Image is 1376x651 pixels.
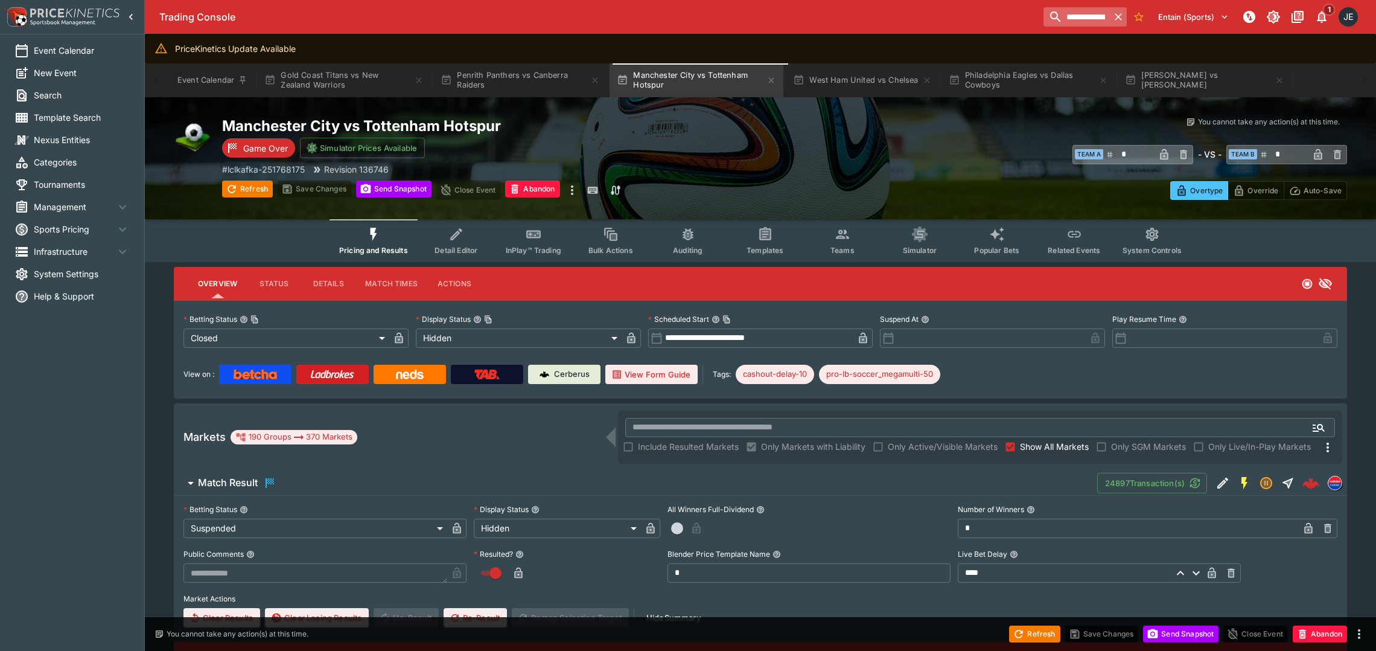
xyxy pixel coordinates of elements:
[761,440,865,453] span: Only Markets with Liability
[713,365,731,384] label: Tags:
[183,504,237,515] p: Betting Status
[240,315,248,324] button: Betting StatusCopy To Clipboard
[506,246,561,255] span: InPlay™ Trading
[610,63,783,97] button: Manchester City vs Tottenham Hotspur
[34,133,130,146] span: Nexus Entities
[34,290,130,303] span: Help & Support
[639,608,708,627] button: HideSummary
[444,608,507,627] button: Re-Result
[170,63,255,97] button: Event Calendar
[484,315,492,324] button: Copy To Clipboard
[265,608,369,627] button: Clear Losing Results
[34,245,115,258] span: Infrastructure
[175,37,296,60] div: PriceKinetics Update Available
[786,63,938,97] button: West Ham United vs Chelsea
[183,590,1337,608] label: Market Actions
[250,315,259,324] button: Copy To Clipboard
[1287,6,1308,28] button: Documentation
[4,5,28,29] img: PriceKinetics Logo
[34,200,115,213] span: Management
[722,315,731,324] button: Copy To Clipboard
[240,505,248,514] button: Betting Status
[1111,440,1186,453] span: Only SGM Markets
[433,63,607,97] button: Penrith Panthers vs Canberra Raiders
[1304,184,1342,197] p: Auto-Save
[234,370,277,379] img: Betcha
[1234,472,1255,494] button: SGM Enabled
[355,269,427,298] button: Match Times
[1302,475,1319,492] img: logo-cerberus--red.svg
[34,223,115,236] span: Sports Pricing
[638,440,739,453] span: Include Resulted Markets
[1179,315,1187,324] button: Play Resume Time
[1284,181,1347,200] button: Auto-Save
[903,246,937,255] span: Simulator
[830,246,855,255] span: Teams
[1328,476,1342,490] img: lclkafka
[1301,278,1313,290] svg: Closed
[667,549,770,559] p: Blender Price Template Name
[819,368,940,380] span: pro-lb-soccer_megamulti-50
[34,89,130,101] span: Search
[974,246,1019,255] span: Popular Bets
[528,365,600,384] a: Cerberus
[1302,475,1319,492] div: a968f5b0-969c-4c50-b69c-0f039da8a468
[339,246,408,255] span: Pricing and Results
[167,629,308,640] p: You cannot take any action(s) at this time.
[1277,472,1299,494] button: Straight
[198,476,258,489] h6: Match Result
[183,519,447,538] div: Suspended
[565,181,579,200] button: more
[435,246,477,255] span: Detail Editor
[174,117,212,155] img: soccer.png
[673,246,702,255] span: Auditing
[34,66,130,79] span: New Event
[310,370,354,379] img: Ladbrokes
[30,8,119,18] img: PriceKinetics
[772,550,781,559] button: Blender Price Template Name
[1212,472,1234,494] button: Edit Detail
[374,608,438,627] span: Un-Result
[1170,181,1347,200] div: Start From
[1151,7,1236,27] button: Select Tenant
[1123,246,1182,255] span: System Controls
[588,246,633,255] span: Bulk Actions
[921,315,929,324] button: Suspend At
[1143,626,1218,643] button: Send Snapshot
[300,138,425,158] button: Simulator Prices Available
[222,181,273,197] button: Refresh
[880,314,919,324] p: Suspend At
[416,314,471,324] p: Display Status
[888,440,998,453] span: Only Active/Visible Markets
[324,163,389,176] p: Revision 136746
[1170,181,1228,200] button: Overtype
[183,549,244,559] p: Public Comments
[1335,4,1362,30] button: James Edlin
[1328,476,1342,490] div: lclkafka
[941,63,1115,97] button: Philadelphia Eagles vs Dallas Cowboys
[1320,440,1335,455] svg: More
[1118,63,1292,97] button: [PERSON_NAME] vs [PERSON_NAME]
[257,63,431,97] button: Gold Coast Titans vs New Zealand Warriors
[540,370,549,379] img: Cerberus
[1190,184,1223,197] p: Overtype
[667,504,754,515] p: All Winners Full-Dividend
[396,370,423,379] img: Neds
[1097,473,1207,493] button: 24897Transaction(s)
[1129,7,1148,27] button: No Bookmarks
[34,268,130,280] span: System Settings
[505,182,559,194] span: Mark an event as closed and abandoned.
[1112,314,1176,324] p: Play Resume Time
[505,181,559,197] button: Abandon
[1308,417,1330,438] button: Open
[1318,277,1333,291] svg: Hidden
[427,269,482,298] button: Actions
[1339,7,1358,27] div: James Edlin
[1263,6,1284,28] button: Toggle light/dark mode
[1048,246,1100,255] span: Related Events
[246,550,255,559] button: Public Comments
[183,608,260,627] button: Clear Results
[1208,440,1311,453] span: Only Live/In-Play Markets
[1255,472,1277,494] button: Suspended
